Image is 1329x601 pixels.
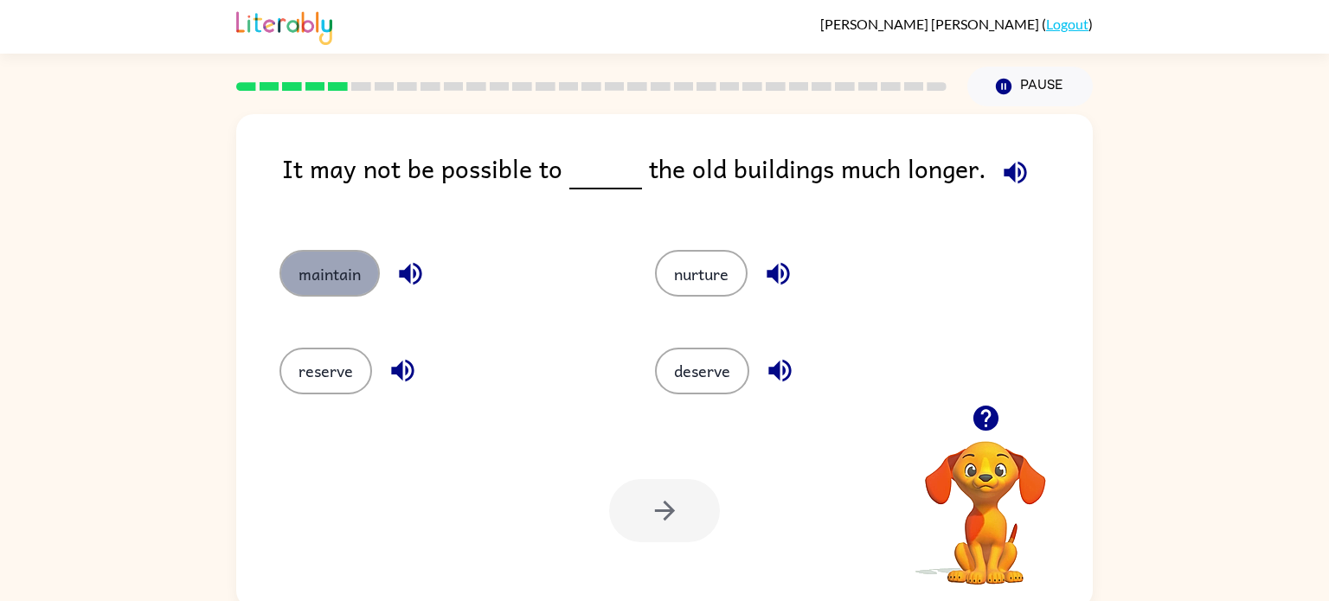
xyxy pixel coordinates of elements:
span: [PERSON_NAME] [PERSON_NAME] [820,16,1042,32]
button: maintain [279,250,380,297]
div: It may not be possible to the old buildings much longer. [282,149,1093,215]
button: nurture [655,250,748,297]
video: Your browser must support playing .mp4 files to use Literably. Please try using another browser. [899,414,1072,587]
img: Literably [236,7,332,45]
a: Logout [1046,16,1088,32]
div: ( ) [820,16,1093,32]
button: deserve [655,348,749,394]
button: reserve [279,348,372,394]
button: Pause [967,67,1093,106]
